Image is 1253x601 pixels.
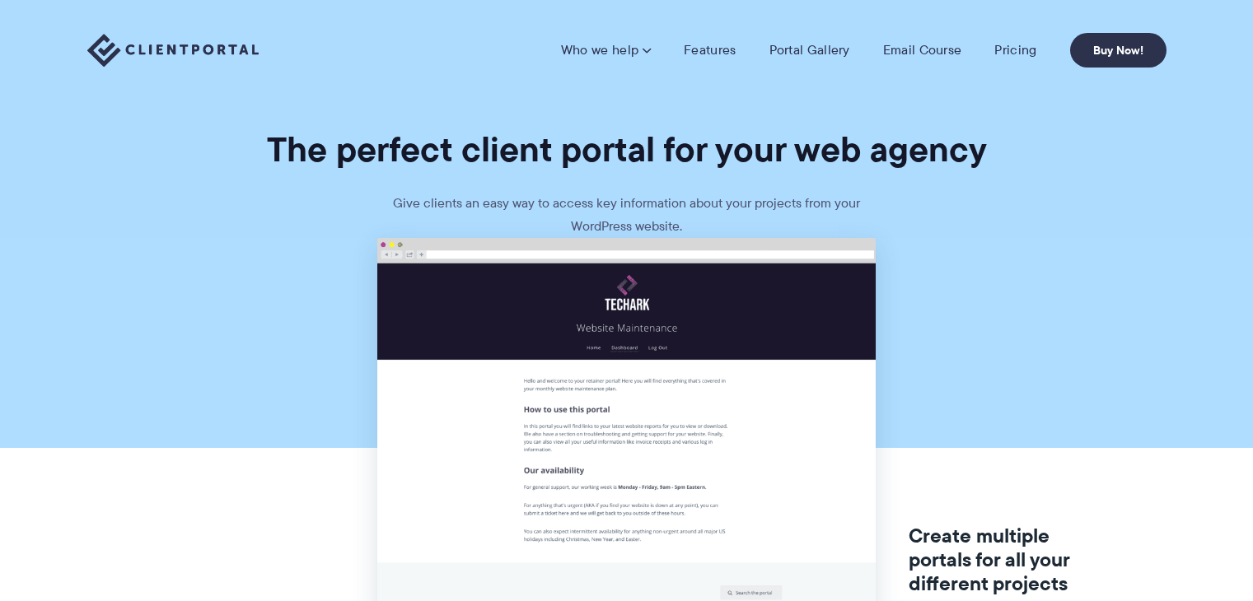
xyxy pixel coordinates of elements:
p: Give clients an easy way to access key information about your projects from your WordPress website. [380,192,874,238]
a: Pricing [994,42,1036,58]
a: Email Course [883,42,962,58]
a: Portal Gallery [769,42,850,58]
a: Who we help [561,42,651,58]
a: Buy Now! [1070,33,1167,68]
a: Features [684,42,736,58]
h3: Create multiple portals for all your different projects [909,524,1089,595]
